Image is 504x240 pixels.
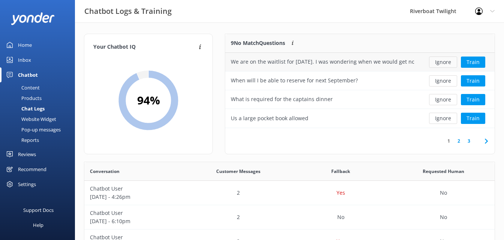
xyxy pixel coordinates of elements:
[454,137,464,145] a: 2
[440,189,447,197] p: No
[231,114,308,122] div: Us a large pocket book allowed
[18,147,36,162] div: Reviews
[11,12,54,25] img: yonder-white-logo.png
[461,75,485,86] button: Train
[231,95,333,103] div: What is required for the captains dinner
[18,52,31,67] div: Inbox
[237,189,240,197] p: 2
[429,57,457,68] button: Ignore
[444,137,454,145] a: 1
[90,168,120,175] span: Conversation
[4,103,75,114] a: Chat Logs
[231,58,414,66] div: We are on the waitlist for [DATE]. I was wondering when we would get notified of an opening as we...
[4,114,56,124] div: Website Widget
[18,37,32,52] div: Home
[4,124,75,135] a: Pop-up messages
[18,67,38,82] div: Chatbot
[90,209,181,217] p: Chatbot User
[4,82,75,93] a: Content
[331,168,350,175] span: Fallback
[461,94,485,105] button: Train
[225,53,495,128] div: grid
[231,76,358,85] div: When will I be able to reserve for next September?
[231,39,285,47] p: 9 No Match Questions
[429,75,457,86] button: Ignore
[84,205,495,230] div: row
[337,213,344,221] p: No
[90,193,181,201] p: [DATE] - 4:26pm
[93,43,197,51] h4: Your Chatbot IQ
[4,124,61,135] div: Pop-up messages
[4,103,45,114] div: Chat Logs
[84,181,495,205] div: row
[461,57,485,68] button: Train
[336,189,345,197] p: Yes
[225,90,495,109] div: row
[90,217,181,225] p: [DATE] - 6:10pm
[4,135,39,145] div: Reports
[225,109,495,128] div: row
[18,177,36,192] div: Settings
[33,218,43,233] div: Help
[237,213,240,221] p: 2
[4,93,75,103] a: Products
[429,113,457,124] button: Ignore
[464,137,474,145] a: 3
[429,94,457,105] button: Ignore
[225,53,495,72] div: row
[423,168,464,175] span: Requested Human
[18,162,46,177] div: Recommend
[84,5,172,17] h3: Chatbot Logs & Training
[225,72,495,90] div: row
[216,168,260,175] span: Customer Messages
[461,113,485,124] button: Train
[23,203,54,218] div: Support Docs
[4,93,42,103] div: Products
[4,114,75,124] a: Website Widget
[90,185,181,193] p: Chatbot User
[137,91,160,109] h2: 94 %
[4,135,75,145] a: Reports
[440,213,447,221] p: No
[4,82,40,93] div: Content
